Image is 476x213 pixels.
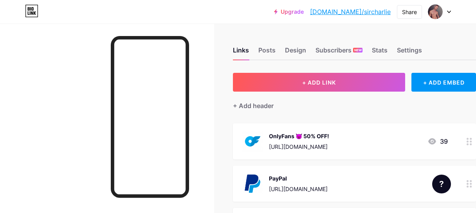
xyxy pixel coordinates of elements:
img: OnlyFans 😈 50% OFF! [242,131,263,152]
img: sircharlie [428,4,443,19]
div: Settings [397,45,422,60]
div: PayPal [269,174,328,182]
div: + ADD EMBED [411,73,476,92]
div: + Add header [233,101,274,110]
a: [DOMAIN_NAME]/sircharlie [310,7,391,16]
div: Links [233,45,249,60]
span: NEW [354,48,362,52]
button: + ADD LINK [233,73,405,92]
a: Upgrade [274,9,304,15]
div: Subscribers [316,45,362,60]
div: Posts [258,45,276,60]
span: + ADD LINK [302,79,336,86]
img: PayPal [242,173,263,194]
div: Design [285,45,306,60]
div: OnlyFans 😈 50% OFF! [269,132,329,140]
div: 39 [427,137,448,146]
div: Share [402,8,417,16]
div: Stats [372,45,388,60]
div: [URL][DOMAIN_NAME] [269,143,329,151]
div: [URL][DOMAIN_NAME] [269,185,328,193]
